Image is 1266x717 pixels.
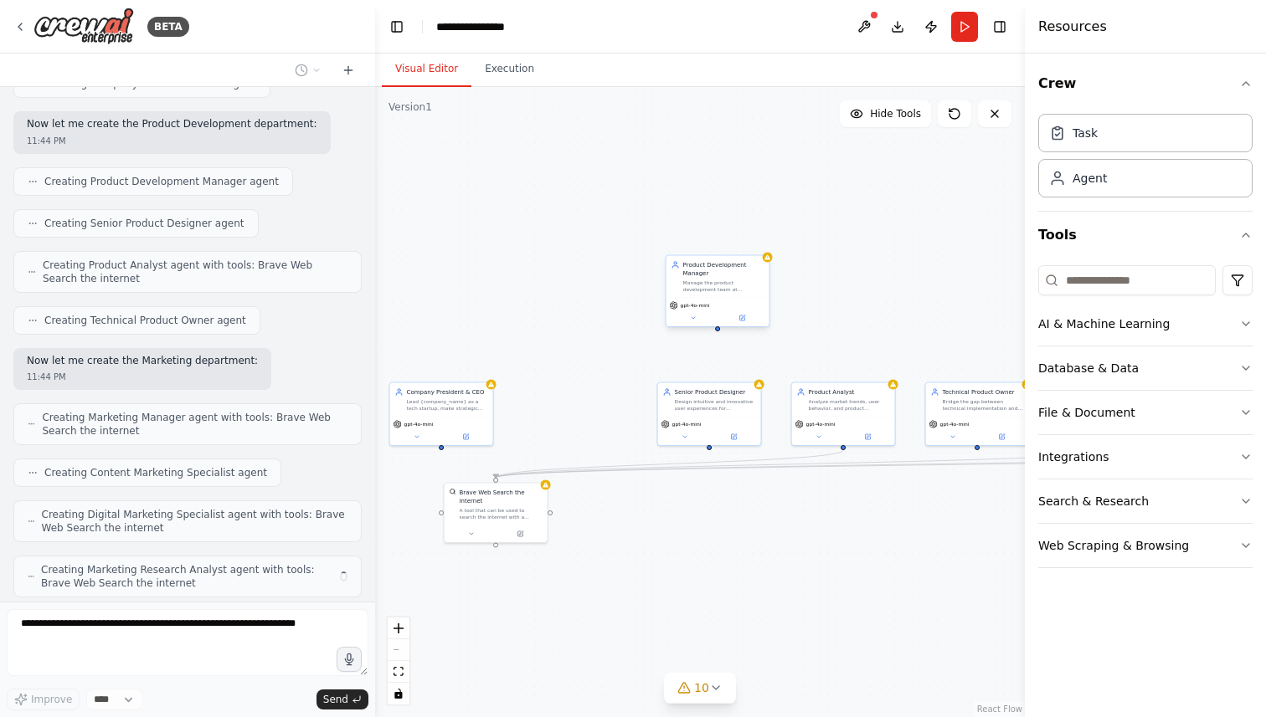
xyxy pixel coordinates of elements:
span: Creating Marketing Manager agent with tools: Brave Web Search the internet [42,411,347,438]
button: Switch to previous chat [288,60,328,80]
span: Send [323,693,348,706]
span: Creating Product Development Manager agent [44,175,279,188]
button: Open in side panel [844,432,892,442]
div: BETA [147,17,189,37]
div: Analyze market trends, user behavior, and product performance data for {company_name} to inform p... [809,398,890,412]
span: Creating Technical Product Owner agent [44,314,246,327]
div: Task [1073,125,1098,141]
div: 11:44 PM [27,135,317,147]
button: Execution [471,52,548,87]
span: 10 [694,679,709,696]
div: A tool that can be used to search the internet with a search_query. [460,507,543,520]
img: BraveSearchTool [450,489,456,495]
div: React Flow controls [388,617,409,704]
nav: breadcrumb [436,18,522,35]
span: Creating Senior Product Designer agent [44,217,244,230]
button: Visual Editor [382,52,471,87]
button: Database & Data [1038,346,1253,390]
button: Click to speak your automation idea [337,647,362,672]
button: zoom in [388,617,409,639]
button: Hide right sidebar [988,15,1011,38]
button: Crew [1038,60,1253,107]
button: File & Document [1038,391,1253,434]
div: Product Development ManagerManage the product development team at {company_name}, coordinate prod... [666,257,770,330]
div: Company President & CEOLead {company_name} as a tech startup, make strategic decisions, oversee a... [389,382,494,447]
span: Hide Tools [870,107,921,120]
div: BraveSearchToolBrave Web Search the internetA tool that can be used to search the internet with a... [444,483,548,544]
div: Version 1 [389,100,432,114]
button: Tools [1038,212,1253,259]
p: Now let me create the Marketing department: [27,355,258,368]
div: Technical Product OwnerBridge the gap between technical implementation and business requirements ... [925,382,1030,447]
button: Open in side panel [442,432,490,442]
span: Creating Digital Marketing Specialist agent with tools: Brave Web Search the internet [42,508,347,535]
button: Hide left sidebar [385,15,409,38]
span: gpt-4o-mini [404,421,434,428]
span: gpt-4o-mini [806,421,836,428]
div: Tools [1038,259,1253,581]
g: Edge from 96252d9a-61ff-4d45-a17d-a20fda7729a4 to 3cb5816f-6199-4135-88e6-8207036a6a46 [491,450,847,478]
div: Company President & CEO [407,388,488,397]
span: gpt-4o-mini [681,302,710,309]
button: Web Scraping & Browsing [1038,524,1253,567]
button: Send [316,689,368,709]
button: fit view [388,661,409,683]
button: Open in side panel [718,313,766,323]
div: Manage the product development team at {company_name}, coordinate product roadmap, oversee featur... [683,279,764,293]
span: Creating Content Marketing Specialist agent [44,466,267,479]
div: Senior Product Designer [675,388,756,397]
a: React Flow attribution [977,704,1022,714]
span: gpt-4o-mini [940,421,970,428]
button: 10 [664,673,736,704]
button: Search & Research [1038,479,1253,523]
div: 11:44 PM [27,371,258,383]
button: Open in side panel [710,432,758,442]
div: Agent [1073,170,1107,187]
button: Improve [7,689,80,710]
button: Integrations [1038,435,1253,479]
span: Creating Product Analyst agent with tools: Brave Web Search the internet [43,259,347,285]
button: Start a new chat [335,60,362,80]
button: Open in side panel [497,529,544,539]
span: Creating Marketing Research Analyst agent with tools: Brave Web Search the internet [41,563,330,590]
span: Improve [31,693,72,706]
span: gpt-4o-mini [672,421,702,428]
div: Crew [1038,107,1253,211]
button: Hide Tools [840,100,931,127]
div: Technical Product Owner [943,388,1024,397]
div: Product Analyst [809,388,890,397]
button: toggle interactivity [388,683,409,704]
div: Senior Product DesignerDesign intuitive and innovative user experiences for {company_name}'s prod... [657,382,762,447]
p: Now let me create the Product Development department: [27,118,317,131]
div: Bridge the gap between technical implementation and business requirements for {company_name}'s pr... [943,398,1024,412]
h4: Resources [1038,17,1107,37]
div: Design intuitive and innovative user experiences for {company_name}'s products, conduct user rese... [675,398,756,412]
button: AI & Machine Learning [1038,302,1253,346]
div: Brave Web Search the internet [460,489,543,505]
div: Product Development Manager [683,261,764,278]
img: Logo [33,8,134,45]
div: Product AnalystAnalyze market trends, user behavior, and product performance data for {company_na... [791,382,896,447]
div: Lead {company_name} as a tech startup, make strategic decisions, oversee all departments, and dri... [407,398,488,412]
button: Open in side panel [978,432,1026,442]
